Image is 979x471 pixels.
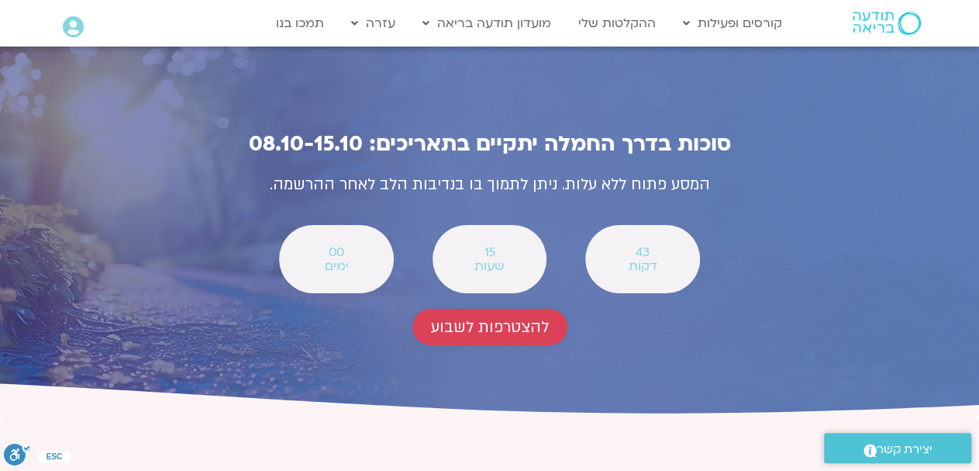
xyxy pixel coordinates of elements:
[605,245,679,259] span: 43
[453,259,526,273] span: שעות
[299,245,373,259] span: 00
[149,171,831,199] p: המסע פתוח ללא עלות. ניתן לתמוך בו בנדיבות הלב לאחר ההרשמה.
[412,309,567,345] a: להצטרפות לשבוע
[853,12,921,35] img: תודעה בריאה
[824,433,971,463] a: יצירת קשר
[343,9,403,38] a: עזרה
[415,9,559,38] a: מועדון תודעה בריאה
[453,245,526,259] span: 15
[149,132,831,156] h2: סוכות בדרך החמלה יתקיים בתאריכים: 08.10-15.10
[675,9,790,38] a: קורסים ופעילות
[605,259,679,273] span: דקות
[431,318,549,336] span: להצטרפות לשבוע
[268,9,332,38] a: תמכו בנו
[877,439,932,460] span: יצירת קשר
[571,9,664,38] a: ההקלטות שלי
[299,259,373,273] span: ימים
